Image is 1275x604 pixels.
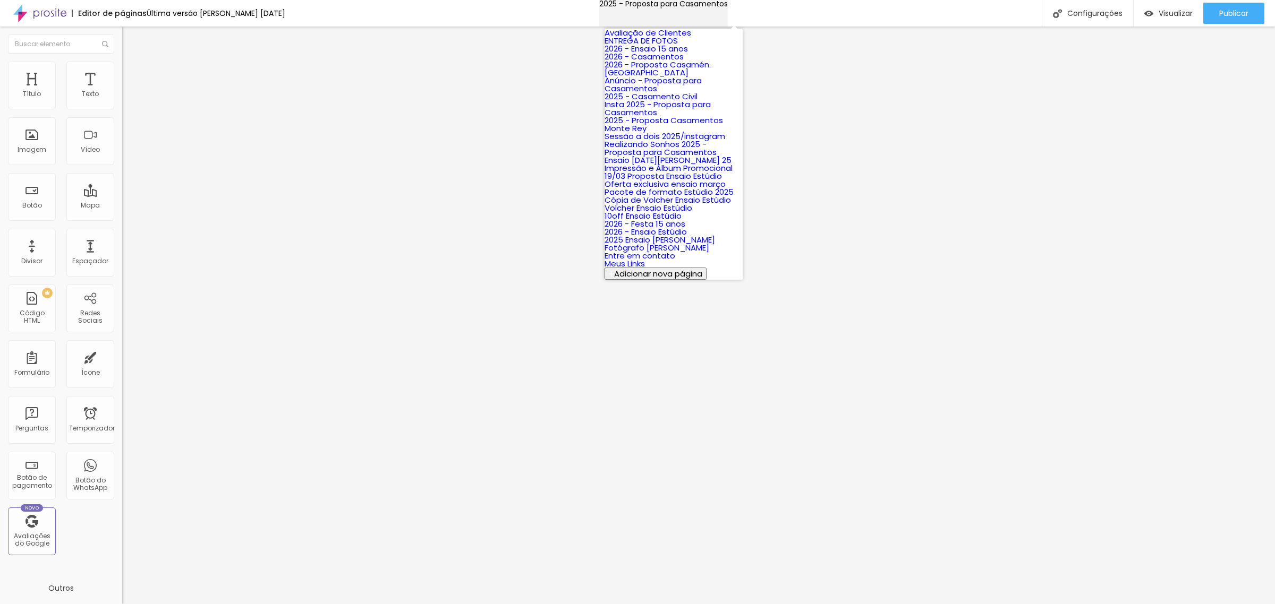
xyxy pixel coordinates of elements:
[1203,3,1264,24] button: Publicar
[12,473,52,489] font: Botão de pagamento
[605,250,675,261] a: Entre em contato
[605,258,645,269] a: Meus Links
[605,27,691,38] a: Avaliação de Clientes
[14,368,49,377] font: Formulário
[605,226,687,237] a: 2026 - Ensaio Estúdio
[81,368,100,377] font: Ícone
[605,162,733,174] a: Impressão e Álbum Promocional
[605,202,692,213] a: Volcher Ensaio Estúdio
[78,308,103,325] font: Redes Sociais
[8,34,114,54] input: Buscar elemento
[21,256,42,265] font: Divisor
[81,145,100,154] font: Vídeo
[1053,9,1062,18] img: Ícone
[1144,9,1153,18] img: view-1.svg
[605,35,678,46] a: ENTREGA DE FOTOS
[605,59,711,78] a: 2026 - Proposta Casamén. [GEOGRAPHIC_DATA]
[147,8,285,19] font: Última versão [PERSON_NAME] [DATE]
[1219,8,1248,19] font: Publicar
[605,115,723,134] a: 2025 - Proposta Casamentos Monte Rey
[605,186,734,197] a: Pacote de formato Estúdio 2025
[1067,8,1123,19] font: Configurações
[1134,3,1203,24] button: Visualizar
[22,201,42,210] font: Botão
[605,99,711,118] a: Insta 2025 - Proposta para Casamentos
[14,531,50,548] font: Avaliações do Google
[605,210,682,221] a: 10off Ensaio Estúdio
[605,91,698,102] a: 2025 - Casamento Civil
[69,424,115,433] font: Temporizador
[23,89,41,98] font: Título
[1159,8,1193,19] font: Visualizar
[122,27,1275,604] iframe: Editor
[102,41,108,47] img: Ícone
[15,424,48,433] font: Perguntas
[18,145,46,154] font: Imagem
[82,89,99,98] font: Texto
[605,131,725,142] a: Sessão a dois 2025/instagram
[78,8,147,19] font: Editor de páginas
[605,268,707,280] button: Adicionar nova página
[48,583,74,593] font: Outros
[605,75,702,94] a: Anúncio - Proposta para Casamentos
[605,43,688,54] a: 2026 - Ensaio 15 anos
[605,234,715,245] a: 2025 Ensaio [PERSON_NAME]
[73,476,107,492] font: Botão do WhatsApp
[81,201,100,210] font: Mapa
[614,268,702,279] font: Adicionar nova página
[605,51,684,62] a: 2026 - Casamentos
[605,242,709,253] a: Fotógrafo [PERSON_NAME]
[605,194,731,205] a: Cópia de Volcher Ensaio Estúdio
[605,178,726,189] a: Oferta exclusiva ensaio março
[20,308,45,325] font: Código HTML
[25,505,39,511] font: Novo
[605,170,722,182] a: 19/03 Proposta Ensaio Estúdio
[72,256,108,265] font: Espaçador
[605,154,732,166] a: Ensaio [DATE][PERSON_NAME] 25
[605,218,685,229] a: 2026 - Festa 15 anos
[605,139,717,158] a: Realizando Sonhos 2025 - Proposta para Casamentos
